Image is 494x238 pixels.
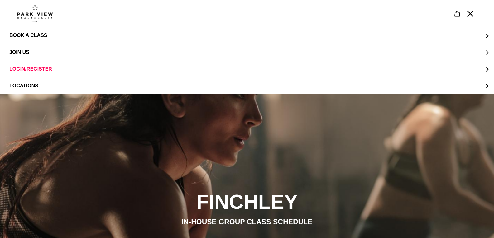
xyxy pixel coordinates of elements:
span: BOOK A CLASS [9,33,47,38]
span: IN-HOUSE GROUP CLASS SCHEDULE [181,218,312,226]
h2: FINCHLEY [77,190,417,214]
span: JOIN US [9,49,29,55]
span: LOGIN/REGISTER [9,66,52,72]
span: LOCATIONS [9,83,38,89]
img: Park view health clubs is a gym near you. [17,5,53,22]
button: Menu [464,7,477,20]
